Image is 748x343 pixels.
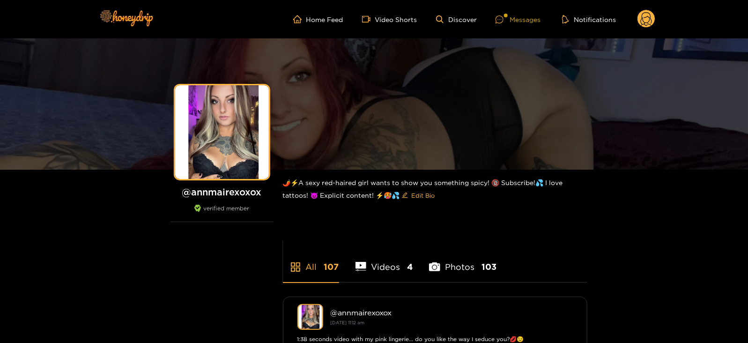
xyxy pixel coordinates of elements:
small: [DATE] 11:12 am [331,320,365,325]
span: 107 [324,261,339,273]
li: Videos [355,240,413,282]
img: annmairexoxox [297,304,323,330]
a: Home Feed [293,15,343,23]
h1: @ annmairexoxox [170,186,274,198]
a: Discover [436,15,477,23]
div: verified member [170,205,274,222]
a: Video Shorts [362,15,417,23]
div: @ annmairexoxox [331,308,573,317]
span: edit [402,192,408,199]
span: 4 [407,261,413,273]
span: appstore [290,261,301,273]
div: 🌶️⚡A sexy red-haired girl wants to show you something spicy! 🔞 Subscribe!💦 I love tattoos! 😈 Expl... [283,170,587,210]
li: Photos [429,240,496,282]
span: Edit Bio [412,191,435,200]
div: Messages [496,14,541,25]
span: video-camera [362,15,375,23]
li: All [283,240,339,282]
span: 103 [481,261,496,273]
span: home [293,15,306,23]
button: Notifications [559,15,619,24]
button: editEdit Bio [400,188,437,203]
